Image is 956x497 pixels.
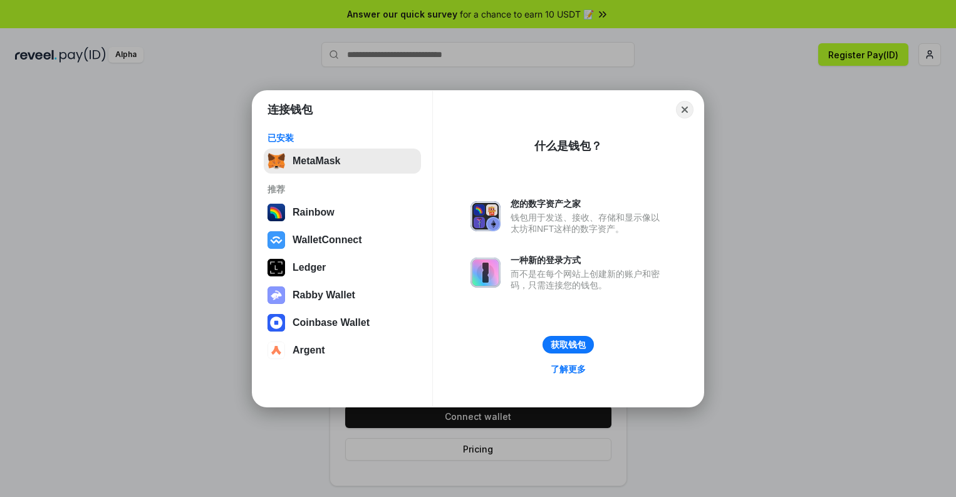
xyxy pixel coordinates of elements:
img: svg+xml,%3Csvg%20width%3D%2228%22%20height%3D%2228%22%20viewBox%3D%220%200%2028%2028%22%20fill%3D... [268,314,285,332]
div: 一种新的登录方式 [511,254,666,266]
button: Argent [264,338,421,363]
img: svg+xml,%3Csvg%20width%3D%22120%22%20height%3D%22120%22%20viewBox%3D%220%200%20120%20120%22%20fil... [268,204,285,221]
div: 什么是钱包？ [534,139,602,154]
a: 了解更多 [543,361,593,377]
button: MetaMask [264,149,421,174]
img: svg+xml,%3Csvg%20xmlns%3D%22http%3A%2F%2Fwww.w3.org%2F2000%2Fsvg%22%20width%3D%2228%22%20height%3... [268,259,285,276]
img: svg+xml,%3Csvg%20xmlns%3D%22http%3A%2F%2Fwww.w3.org%2F2000%2Fsvg%22%20fill%3D%22none%22%20viewBox... [470,258,501,288]
button: Rabby Wallet [264,283,421,308]
button: 获取钱包 [543,336,594,353]
img: svg+xml,%3Csvg%20fill%3D%22none%22%20height%3D%2233%22%20viewBox%3D%220%200%2035%2033%22%20width%... [268,152,285,170]
div: Argent [293,345,325,356]
img: svg+xml,%3Csvg%20width%3D%2228%22%20height%3D%2228%22%20viewBox%3D%220%200%2028%2028%22%20fill%3D... [268,231,285,249]
img: svg+xml,%3Csvg%20xmlns%3D%22http%3A%2F%2Fwww.w3.org%2F2000%2Fsvg%22%20fill%3D%22none%22%20viewBox... [470,201,501,231]
div: 推荐 [268,184,417,195]
div: 您的数字资产之家 [511,198,666,209]
img: svg+xml,%3Csvg%20xmlns%3D%22http%3A%2F%2Fwww.w3.org%2F2000%2Fsvg%22%20fill%3D%22none%22%20viewBox... [268,286,285,304]
div: 而不是在每个网站上创建新的账户和密码，只需连接您的钱包。 [511,268,666,291]
div: Coinbase Wallet [293,317,370,328]
div: 获取钱包 [551,339,586,350]
button: Coinbase Wallet [264,310,421,335]
button: Rainbow [264,200,421,225]
div: 已安装 [268,132,417,144]
h1: 连接钱包 [268,102,313,117]
div: 钱包用于发送、接收、存储和显示像以太坊和NFT这样的数字资产。 [511,212,666,234]
button: WalletConnect [264,228,421,253]
div: WalletConnect [293,234,362,246]
div: Ledger [293,262,326,273]
button: Ledger [264,255,421,280]
div: MetaMask [293,155,340,167]
div: Rainbow [293,207,335,218]
button: Close [676,101,694,118]
div: Rabby Wallet [293,290,355,301]
img: svg+xml,%3Csvg%20width%3D%2228%22%20height%3D%2228%22%20viewBox%3D%220%200%2028%2028%22%20fill%3D... [268,342,285,359]
div: 了解更多 [551,364,586,375]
